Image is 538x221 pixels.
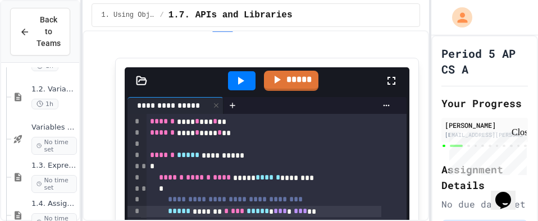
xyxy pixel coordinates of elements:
div: No due date set [441,197,528,211]
h2: Assignment Details [441,162,528,193]
span: 1.2. Variables and Data Types [31,85,77,94]
span: 1.4. Assignment and Input [31,199,77,209]
h2: Your Progress [441,95,528,111]
div: Chat with us now!Close [4,4,77,71]
span: Back to Teams [37,14,61,49]
span: / [159,11,163,20]
h1: Period 5 AP CS A [441,45,528,77]
span: No time set [31,175,77,193]
span: No time set [31,137,77,155]
iframe: chat widget [445,127,527,175]
span: Variables and Data Types - Quiz [31,123,77,132]
span: 1h [31,99,58,109]
span: 1. Using Objects and Methods [101,11,155,20]
div: [PERSON_NAME] [445,120,525,130]
iframe: chat widget [491,176,527,210]
span: 1.3. Expressions and Output [New] [31,161,77,171]
span: 1.7. APIs and Libraries [168,8,293,22]
div: My Account [440,4,475,30]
